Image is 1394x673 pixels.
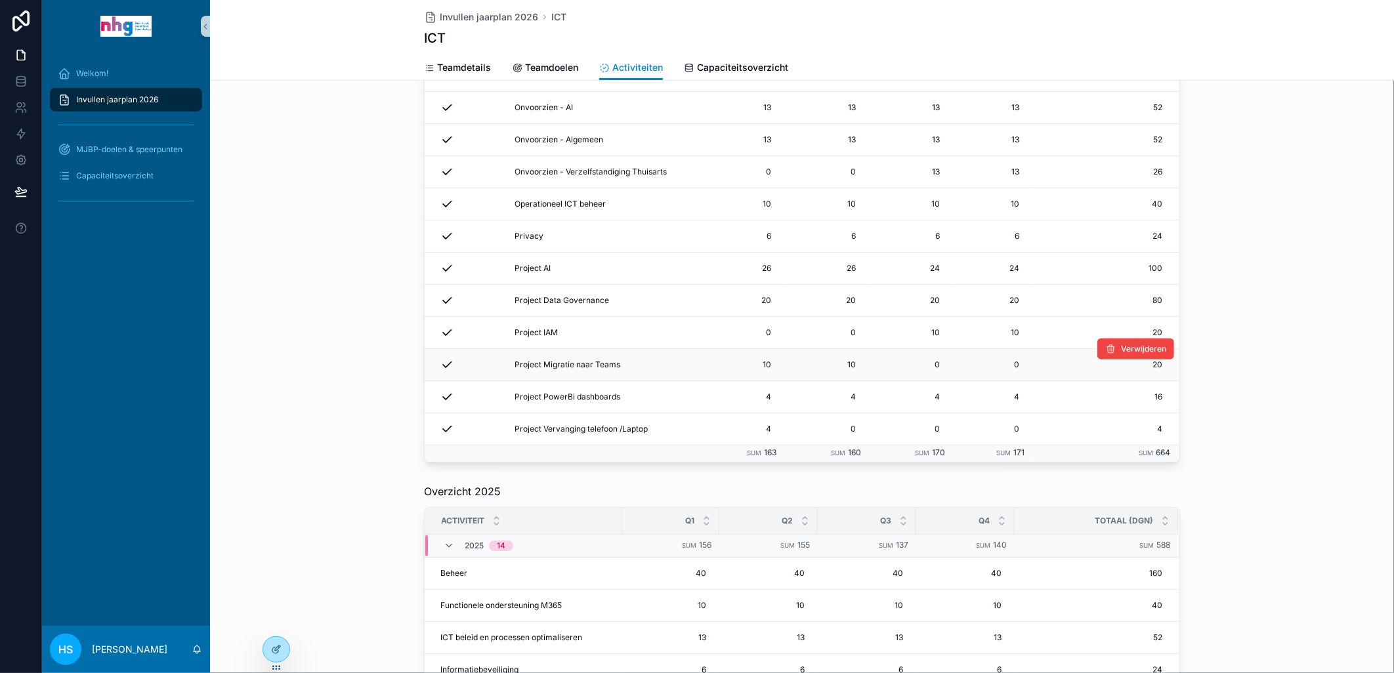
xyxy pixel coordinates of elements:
span: 10 [635,600,706,611]
a: MJBP-doelen & speerpunten [50,138,202,161]
a: 26 [698,258,776,279]
span: Onvoorzien - AI [515,102,573,113]
a: 16 [1033,392,1162,402]
span: 10 [882,199,940,209]
span: 163 [764,448,776,458]
span: Invullen jaarplan 2026 [76,94,158,105]
span: 156 [699,540,711,550]
span: 6 [882,231,940,241]
a: 4 [698,386,776,407]
span: 24 [1033,231,1162,241]
span: 170 [932,448,945,458]
a: Capaciteitsoverzicht [684,56,788,82]
span: 20 [966,295,1019,306]
span: 24 [882,263,940,274]
span: 52 [1015,632,1162,643]
span: 137 [896,540,908,550]
div: 14 [497,540,505,551]
span: 40 [732,568,805,579]
span: Project Data Governance [515,295,609,306]
a: 0 [792,161,861,182]
span: 100 [1033,263,1162,274]
span: 4 [703,392,771,402]
a: 4 [698,418,776,439]
a: 20 [961,290,1024,311]
a: Teamdetails [424,56,491,82]
span: Q2 [782,516,793,526]
span: 13 [929,632,1002,643]
a: 4 [1033,424,1162,434]
a: Invullen jaarplan 2026 [424,10,538,24]
span: Onvoorzien - Verzelfstandiging Thuisarts [515,167,667,177]
small: Sum [831,450,845,457]
a: 4 [961,386,1024,407]
a: Project Data Governance [515,295,682,306]
a: 0 [877,418,945,439]
span: Functionele ondersteuning M365 [440,600,562,611]
span: 24 [966,263,1019,274]
span: 0 [882,359,940,370]
span: 13 [966,134,1019,145]
span: Q3 [880,516,891,526]
span: 0 [797,167,856,177]
a: 52 [1033,102,1162,113]
a: 10 [961,194,1024,214]
a: 20 [1033,359,1162,370]
span: 664 [1156,448,1170,458]
a: 20 [698,290,776,311]
a: 4 [877,386,945,407]
span: 588 [1156,540,1170,550]
span: 4 [797,392,856,402]
a: 10 [698,354,776,375]
span: 140 [993,540,1007,550]
button: Verwijderen [1097,338,1174,359]
span: 160 [848,448,861,458]
span: Verwijderen [1121,344,1166,354]
span: Privacy [515,231,543,241]
span: Operationeel ICT beheer [515,199,606,209]
a: Privacy [515,231,682,241]
h1: ICT [424,29,446,47]
a: 40 [1033,199,1162,209]
span: 10 [797,199,856,209]
a: ICT [551,10,566,24]
a: Invullen jaarplan 2026 [50,88,202,112]
a: 80 [1033,295,1162,306]
span: 13 [797,134,856,145]
span: 13 [635,632,706,643]
a: Welkom! [50,62,202,85]
a: Onvoorzien - Algemeen [515,134,682,145]
span: 0 [703,327,771,338]
a: 13 [961,97,1024,118]
span: 13 [882,167,940,177]
a: Onvoorzien - Verzelfstandiging Thuisarts [515,167,682,177]
span: 40 [831,568,903,579]
span: 10 [831,600,903,611]
span: 10 [882,327,940,338]
a: 13 [877,129,945,150]
span: 10 [797,359,856,370]
span: 0 [882,424,940,434]
a: 13 [877,161,945,182]
span: 40 [1015,600,1162,611]
span: ICT beleid en processen optimaliseren [440,632,582,643]
span: Project PowerBi dashboards [515,392,620,402]
span: 20 [703,295,771,306]
span: 20 [882,295,940,306]
small: Sum [915,450,929,457]
small: Sum [879,542,893,549]
a: 52 [1033,134,1162,145]
span: Project Migratie naar Teams [515,359,620,370]
span: 10 [966,199,1019,209]
span: 0 [703,167,771,177]
span: Capaciteitsoverzicht [697,61,788,74]
a: 20 [792,290,861,311]
a: 26 [792,258,861,279]
span: 26 [703,263,771,274]
span: Beheer [440,568,467,579]
a: 0 [698,161,776,182]
span: 6 [797,231,856,241]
